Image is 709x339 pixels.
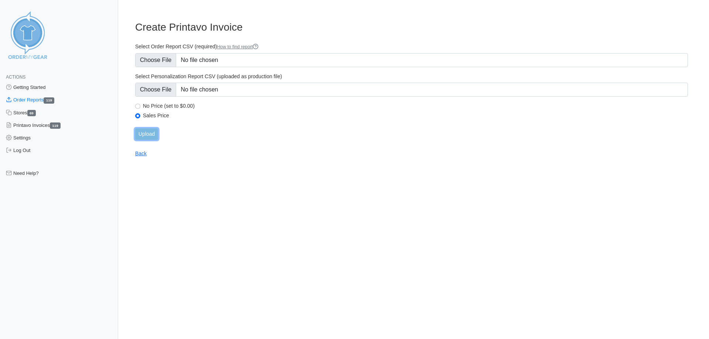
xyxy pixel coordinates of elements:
label: Select Order Report CSV (required) [135,43,688,50]
span: Actions [6,75,25,80]
span: 119 [50,122,61,129]
span: 119 [44,97,54,104]
h3: Create Printavo Invoice [135,21,688,34]
input: Upload [135,128,158,140]
span: 69 [27,110,36,116]
a: Back [135,151,147,156]
label: Select Personalization Report CSV (uploaded as production file) [135,73,688,80]
label: Sales Price [143,112,688,119]
label: No Price (set to $0.00) [143,103,688,109]
a: How to find report [217,44,259,49]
